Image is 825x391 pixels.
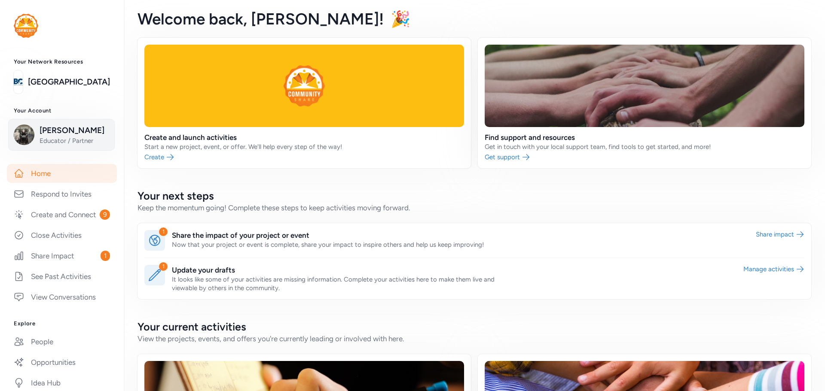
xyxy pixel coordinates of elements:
button: [PERSON_NAME]Educator / Partner [8,119,115,151]
div: 1 [159,227,168,236]
div: 1 [159,262,168,271]
a: Home [7,164,117,183]
div: View the projects, events, and offers you're currently leading or involved with here. [137,333,811,344]
span: [PERSON_NAME] [40,124,109,136]
a: View Conversations [7,288,117,306]
div: Keep the momentum going! Complete these steps to keep activities moving forward. [137,203,811,213]
span: 🎉 [391,9,410,28]
span: 1 [101,251,110,261]
a: See Past Activities [7,267,117,286]
a: Share Impact1 [7,246,117,265]
h3: Explore [14,320,110,327]
h3: Your Account [14,107,110,114]
img: logo [14,73,23,91]
h2: Your current activities [137,320,811,333]
span: Welcome back , [PERSON_NAME]! [137,9,384,28]
a: People [7,332,117,351]
img: logo [14,14,38,38]
a: Close Activities [7,226,117,245]
h2: Your next steps [137,189,811,203]
h3: Your Network Resources [14,58,110,65]
a: Respond to Invites [7,185,117,203]
a: [GEOGRAPHIC_DATA] [28,76,110,88]
a: Create and Connect9 [7,205,117,224]
span: 9 [100,209,110,220]
span: Educator / Partner [40,136,109,145]
a: Opportunities [7,353,117,372]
